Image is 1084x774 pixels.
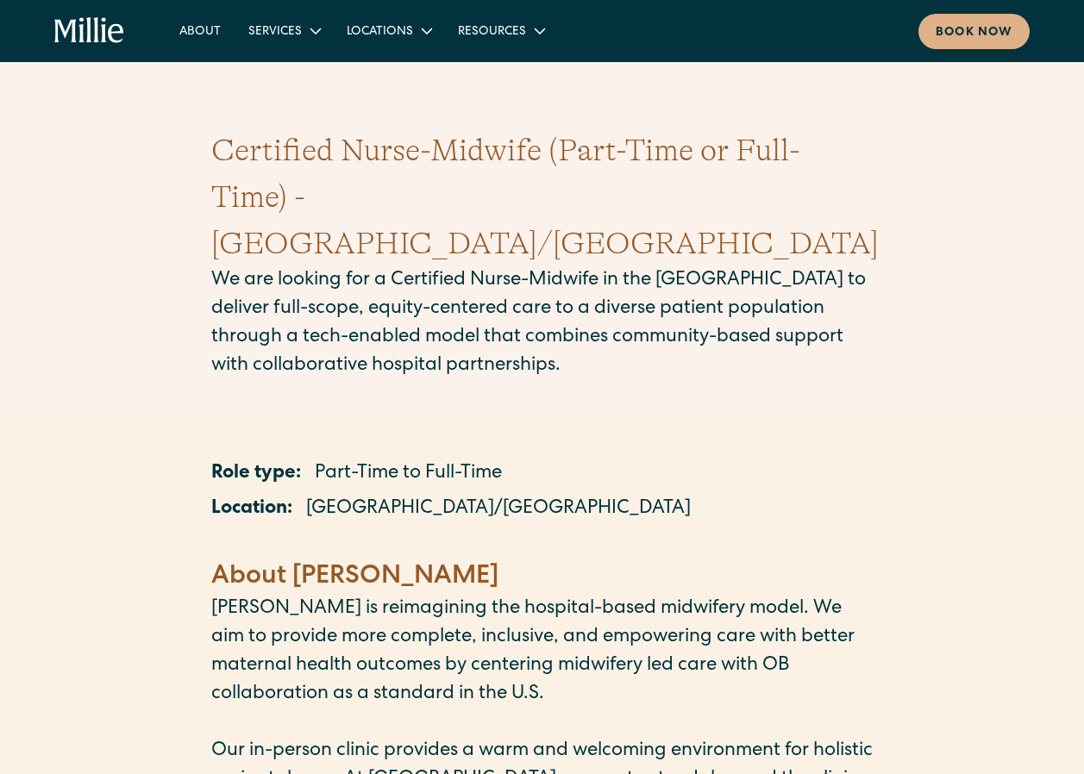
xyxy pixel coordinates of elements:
a: home [54,17,124,45]
a: About [166,16,235,45]
div: Services [248,23,302,41]
div: Resources [458,23,526,41]
p: ‍ [211,709,874,738]
div: Book now [936,24,1012,42]
h1: Certified Nurse-Midwife (Part-Time or Full-Time) - [GEOGRAPHIC_DATA]/[GEOGRAPHIC_DATA] [211,128,874,267]
a: Book now [918,14,1030,49]
p: ‍ [211,531,874,559]
div: Resources [444,16,557,45]
p: [GEOGRAPHIC_DATA]/[GEOGRAPHIC_DATA] [306,496,691,524]
p: Role type: [211,460,301,489]
p: We are looking for a Certified Nurse-Midwife in the [GEOGRAPHIC_DATA] to deliver full-scope, equi... [211,267,874,381]
div: Services [235,16,333,45]
div: Locations [333,16,444,45]
p: Location: [211,496,292,524]
p: Part-Time to Full-Time [315,460,502,489]
div: Locations [347,23,413,41]
p: [PERSON_NAME] is reimagining the hospital-based midwifery model. We aim to provide more complete,... [211,596,874,709]
strong: About [PERSON_NAME] [211,565,498,590]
